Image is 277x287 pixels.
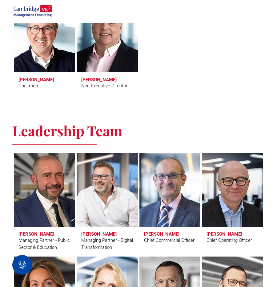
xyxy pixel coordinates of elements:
[144,237,195,244] div: Chief Commercial Officer
[81,237,133,251] div: Managing Partner - Digital Transformation
[12,121,122,140] span: Leadership Team
[81,77,117,82] h3: [PERSON_NAME]
[13,6,52,13] a: Your Business Transformed | Cambridge Management Consulting
[18,237,70,251] div: Managing Partner - Public Sector & Education
[13,5,52,18] img: secondary-image
[12,151,77,229] a: Craig Cheney | Managing Partner - Public Sector & Education
[255,3,271,19] button: menu
[77,153,138,227] a: Digital Transformation | Simon Crimp | Managing Partner - Digital Transformation
[18,82,38,90] div: Chairman
[207,237,252,244] div: Chief Operating Officer
[202,153,263,227] a: Andrew Fleming | Chief Operating Officer | Cambridge Management Consulting
[144,231,179,237] h3: [PERSON_NAME]
[81,231,117,237] h3: [PERSON_NAME]
[139,153,201,227] a: Stuart Curzon | Chief Commercial Officer | Cambridge Management Consulting
[81,82,127,90] div: Non-Executive Director
[18,77,54,82] h3: [PERSON_NAME]
[207,231,242,237] h3: [PERSON_NAME]
[18,231,54,237] h3: [PERSON_NAME]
